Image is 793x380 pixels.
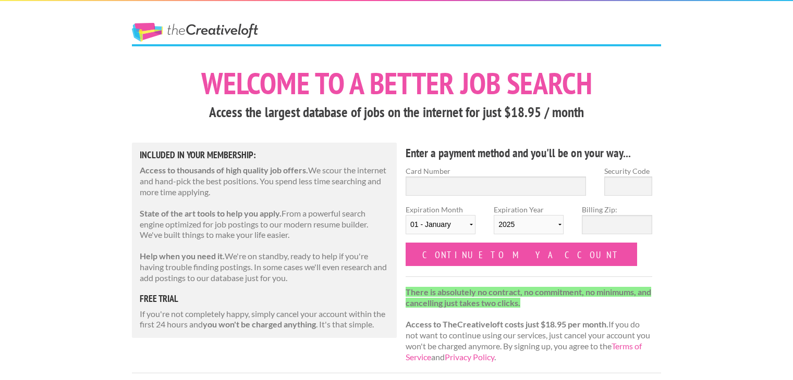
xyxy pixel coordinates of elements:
p: If you're not completely happy, simply cancel your account within the first 24 hours and . It's t... [140,309,389,331]
p: We're on standby, ready to help if you're having trouble finding postings. In some cases we'll ev... [140,251,389,283]
h1: Welcome to a better job search [132,68,661,98]
h5: Included in Your Membership: [140,150,389,160]
select: Expiration Month [406,215,475,234]
a: Terms of Service [406,341,642,362]
strong: There is absolutely no contract, no commitment, no minimums, and cancelling just takes two clicks. [406,287,651,308]
strong: you won't be charged anything [203,319,316,329]
label: Expiration Year [494,204,564,243]
h3: Access the largest database of jobs on the internet for just $18.95 / month [132,103,661,122]
label: Card Number [406,166,586,176]
h5: free trial [140,294,389,303]
strong: Help when you need it. [140,251,225,261]
p: If you do not want to continue using our services, just cancel your account you won't be charged ... [406,287,652,363]
label: Billing Zip: [582,204,652,215]
h4: Enter a payment method and you'll be on your way... [406,145,652,161]
strong: Access to thousands of high quality job offers. [140,165,308,175]
input: Continue to my account [406,243,637,266]
strong: Access to TheCreativeloft costs just $18.95 per month. [406,319,608,329]
a: Privacy Policy [445,352,494,362]
label: Expiration Month [406,204,475,243]
p: We scour the internet and hand-pick the best positions. You spend less time searching and more ti... [140,165,389,197]
strong: State of the art tools to help you apply. [140,208,282,218]
label: Security Code [604,166,652,176]
p: From a powerful search engine optimized for job postings to our modern resume builder. We've buil... [140,208,389,240]
a: The Creative Loft [132,23,258,42]
select: Expiration Year [494,215,564,234]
